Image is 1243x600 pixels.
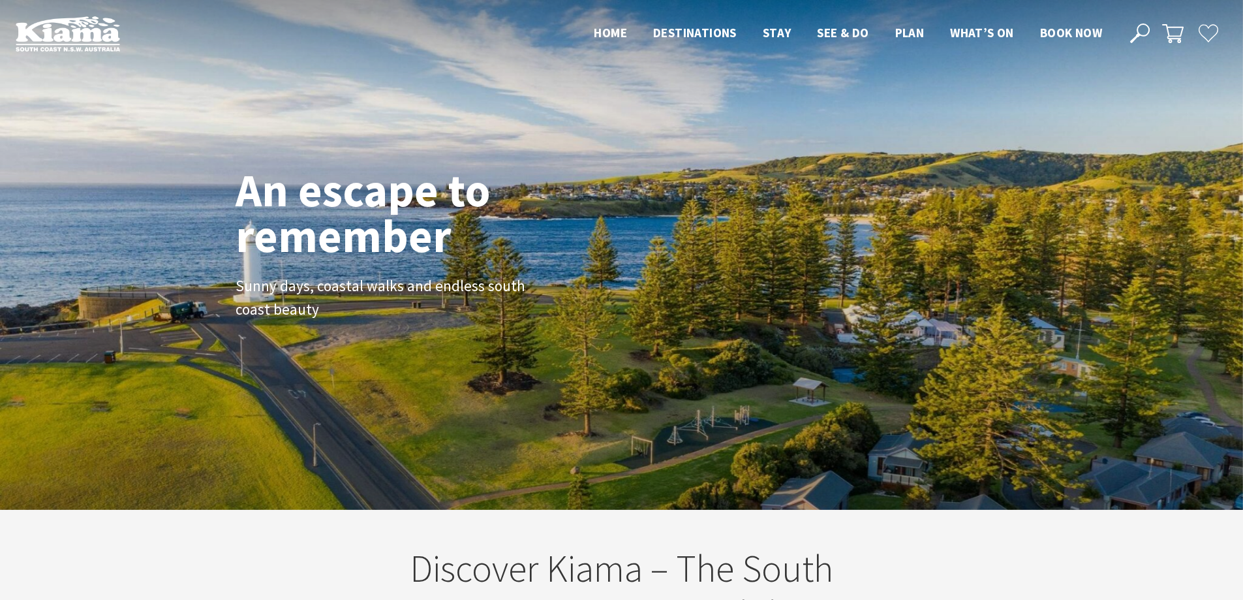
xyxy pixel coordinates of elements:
[594,25,627,40] span: Home
[895,25,925,40] span: Plan
[16,16,120,52] img: Kiama Logo
[1040,25,1102,40] span: Book now
[950,25,1014,40] span: What’s On
[653,25,737,40] span: Destinations
[236,274,529,323] p: Sunny days, coastal walks and endless south coast beauty
[763,25,791,40] span: Stay
[817,25,868,40] span: See & Do
[236,167,594,259] h1: An escape to remember
[581,23,1115,44] nav: Main Menu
